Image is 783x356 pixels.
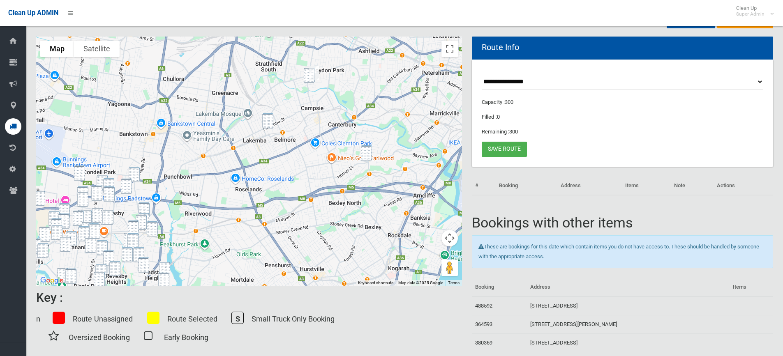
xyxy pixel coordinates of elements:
[88,182,106,204] div: 66 Carrington Street, REVESBY NSW 2212
[86,220,104,242] div: 2 Hendy Avenue, PANANIA NSW 2213
[100,175,118,197] div: 1C Albert Street, REVESBY NSW 2212
[100,247,118,269] div: 1/275 The River Road, REVESBY NSW 2212
[118,244,136,266] div: 83 Virginius Street, PADSTOW NSW 2211
[475,340,492,346] a: 380369
[55,200,73,222] div: 12A Dowding Street, PANANIA NSW 2213
[509,129,518,135] span: 300
[475,321,492,327] a: 364593
[231,312,244,324] span: S
[36,291,63,304] h6: Key :
[472,215,773,230] h1: Bookings with other items
[69,331,130,344] p: Oversized Booking
[527,334,729,352] td: [STREET_ADDRESS]
[135,199,153,221] div: 51 Beamish Street, PADSTOW NSW 2211
[259,110,277,132] div: 30 Brande Street, BELMORE NSW 2192
[106,258,124,280] div: 43 Morotai Road, REVESBY HEIGHTS NSW 2212
[557,177,622,195] th: Address
[45,208,63,230] div: 165 Horsley Road, PANANIA NSW 2213
[74,183,92,205] div: 11 Alliance Avenue, REVESBY NSW 2212
[622,177,671,195] th: Items
[358,280,393,286] button: Keyboard shortcuts
[398,280,443,285] span: Map data ©2025 Google
[164,331,208,344] p: Early Booking
[155,269,173,291] div: 6 The Grove, PADSTOW HEIGHTS NSW 2211
[34,240,52,262] div: 20 Harcourt Avenue, EAST HILLS NSW 2213
[482,142,527,157] a: Save route
[475,303,492,309] a: 488592
[54,264,72,286] div: 2/171 Lambeth Street, PICNIC POINT NSW 2213
[130,244,148,266] div: 9 Richardson Avenue, PADSTOW NSW 2211
[482,97,763,107] p: Capacity :
[93,237,111,259] div: 40 Tompson Road, REVESBY NSW 2212
[125,164,143,186] div: 5 Gibson Avenue, PADSTOW NSW 2211
[441,41,458,57] button: Toggle fullscreen view
[300,64,318,86] div: 3/95 Queen Street, REVESBY NSW 2212
[75,223,92,245] div: 8A Roslyn Avenue, PANANIA NSW 2213
[82,234,99,256] div: 18 Condon Avenue, PANANIA NSW 2213
[527,296,729,315] td: [STREET_ADDRESS]
[74,41,120,57] button: Show satellite imagery
[472,177,496,195] th: #
[135,210,152,232] div: 122 Cahors Road, PADSTOW NSW 2211
[31,188,49,209] div: 9 Flanders Avenue, MILPERRA NSW 2214
[306,63,322,83] div: 12 Doyle Road, REVESBY NSW 2212
[8,9,58,17] span: Clean Up ADMIN
[482,112,763,122] p: Filled :
[93,172,111,193] div: 54 Milperra Road, REVESBY NSW 2212
[472,235,773,268] div: These are bookings for this date which contain items you do not have access to. These should be h...
[448,280,460,285] a: Terms (opens in new tab)
[118,175,135,197] div: 4 Reiba Crescent, REVESBY NSW 2212
[19,242,37,264] div: 43 Monie Avenue, EAST HILLS NSW 2213
[441,230,458,246] button: Map camera controls
[48,215,65,237] div: 224 Marco Avenue, PANANIA NSW 2213
[79,218,96,240] div: 50 Hendy Avenue, PANANIA NSW 2213
[48,222,66,243] div: 47 Braesmere Road, PANANIA NSW 2213
[124,230,142,252] div: 1 Lang Street, PADSTOW NSW 2211
[505,99,513,105] span: 300
[132,211,150,233] div: 14 Alice Street, PADSTOW NSW 2211
[92,261,110,283] div: 2 Graham Place, PICNIC POINT NSW 2213
[73,312,133,326] p: Route Unassigned
[38,275,65,286] img: Google
[38,275,65,286] a: Open this area in Google Maps (opens a new window)
[85,220,102,242] div: 1 Hendy Avenue, PANANIA NSW 2213
[36,223,53,245] div: 25 Childs Street, EAST HILLS NSW 2213
[736,11,765,17] small: Super Admin
[120,230,138,251] div: 2 Leader Street, PADSTOW NSW 2211
[441,260,458,276] button: Drag Pegman onto the map to open Street View
[77,207,95,228] div: 59 Horsley Road, REVESBY NSW 2212
[472,278,527,296] th: Booking
[62,228,80,250] div: 193 Tower Street, PANANIA NSW 2213
[97,207,115,228] div: 14 Simmons Street, REVESBY NSW 2212
[62,265,80,287] div: 3/148 Picnic Point Road, PICNIC POINT NSW 2213
[135,254,152,276] div: 2/92 Chamberlain Road, PADSTOW HEIGHTS NSW 2211
[482,127,763,137] p: Remaining :
[527,315,729,334] td: [STREET_ADDRESS][PERSON_NAME]
[167,312,217,326] p: Route Selected
[69,207,87,229] div: 89 Horsley Road, PANANIA NSW 2213
[527,278,729,296] th: Address
[36,286,462,349] div: n
[74,188,92,210] div: 86 Beaconsfield Street, REVESBY NSW 2212
[472,39,529,55] header: Route Info
[496,177,557,195] th: Booking
[71,162,88,184] div: 60-62 Milperra Road, REVESBY NSW 2212
[730,278,773,296] th: Items
[156,259,173,280] div: 5 Clancy Street, PADSTOW HEIGHTS NSW 2211
[125,217,142,239] div: 7 Baddeley Street, PADSTOW NSW 2211
[497,114,500,120] span: 0
[99,207,117,228] div: 15 Simmons Street, REVESBY NSW 2212
[100,183,118,205] div: 9 Carrington Street, REVESBY NSW 2212
[732,5,773,17] span: Clean Up
[714,177,773,195] th: Actions
[55,210,73,232] div: 4 Sydney Street, PANANIA NSW 2213
[671,177,714,195] th: Note
[358,142,375,164] div: 19 William Street, EARLWOOD NSW 2206
[143,218,161,240] div: 2 Faraday Road, PADSTOW NSW 2211
[74,207,92,228] div: 65 Horsley Road, REVESBY NSW 2212
[57,234,74,255] div: 36 Lambeth Street, PANANIA NSW 2213
[89,204,106,226] div: 14 Horsley Road, REVESBY NSW 2212
[27,235,44,257] div: 66 Park Road, EAST HILLS NSW 2213
[252,312,335,326] p: Small Truck Only Booking
[40,41,74,57] button: Show street map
